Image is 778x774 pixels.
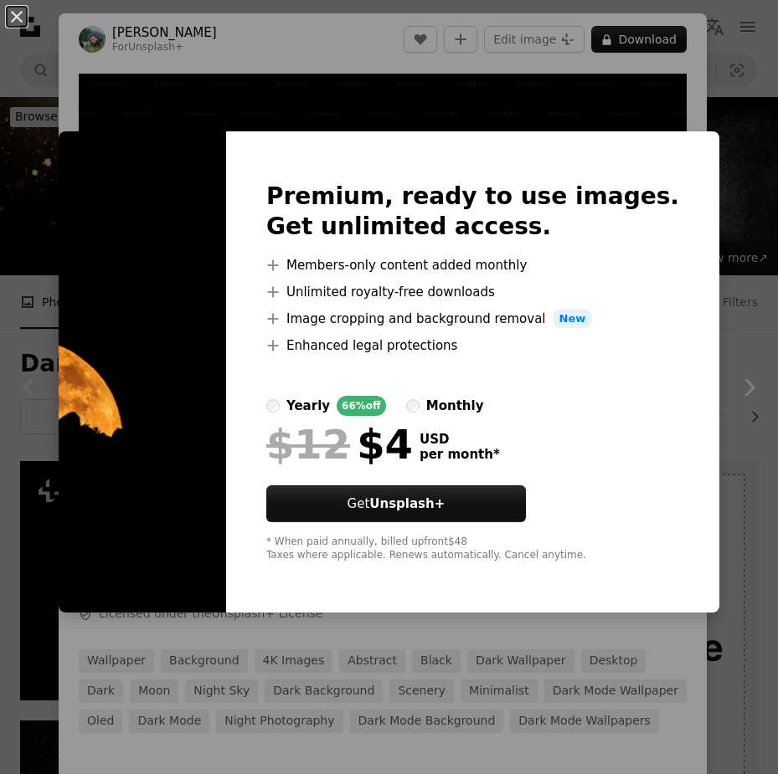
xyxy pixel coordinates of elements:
span: per month * [420,447,500,462]
div: * When paid annually, billed upfront $48 Taxes where applicable. Renews automatically. Cancel any... [266,536,679,562]
span: USD [420,432,500,447]
img: premium_photo-1701091956254-8f24ea99a53b [59,131,226,613]
span: $12 [266,423,350,466]
span: New [553,309,593,329]
div: yearly [286,396,330,416]
li: Unlimited royalty-free downloads [266,282,679,302]
input: monthly [406,399,420,413]
div: monthly [426,396,484,416]
div: $4 [266,423,413,466]
div: 66% off [337,396,386,416]
button: GetUnsplash+ [266,485,526,522]
li: Image cropping and background removal [266,309,679,329]
h2: Premium, ready to use images. Get unlimited access. [266,182,679,242]
li: Members-only content added monthly [266,255,679,275]
input: yearly66%off [266,399,280,413]
strong: Unsplash+ [369,496,445,511]
li: Enhanced legal protections [266,336,679,356]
